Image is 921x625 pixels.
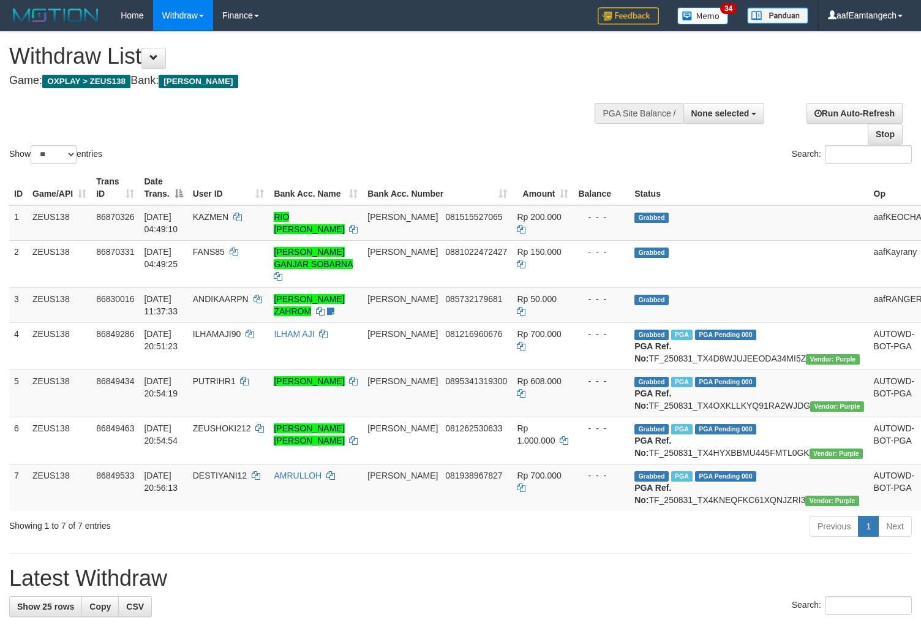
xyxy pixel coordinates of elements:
span: Copy 081216960676 to clipboard [445,329,502,339]
span: [PERSON_NAME] [367,471,438,480]
th: Amount: activate to sort column ascending [512,170,573,205]
span: ILHAMAJI90 [193,329,241,339]
span: [DATE] 04:49:25 [144,247,178,269]
a: Run Auto-Refresh [806,103,903,124]
input: Search: [825,145,912,164]
span: [PERSON_NAME] [367,423,438,433]
th: ID [9,170,28,205]
a: Previous [810,516,859,537]
span: Copy 081515527065 to clipboard [445,212,502,222]
div: - - - [578,328,625,340]
a: [PERSON_NAME] [PERSON_NAME] [274,423,344,445]
b: PGA Ref. No: [634,483,671,505]
td: ZEUS138 [28,417,91,464]
span: KAZMEN [193,212,228,222]
a: 1 [858,516,879,537]
img: panduan.png [747,7,808,24]
span: [PERSON_NAME] [367,247,438,257]
span: [DATE] 20:54:54 [144,423,178,445]
select: Showentries [31,145,77,164]
span: Rp 608.000 [517,376,561,386]
td: ZEUS138 [28,240,91,287]
td: TF_250831_TX4HYXBBMU445FMTL0GK [630,417,868,464]
a: [PERSON_NAME] GANJAR SOBARNA [274,247,352,269]
td: TF_250831_TX4D8WJUJEEODA34MI5Z [630,322,868,369]
span: PUTRIHR1 [193,376,236,386]
a: Next [878,516,912,537]
b: PGA Ref. No: [634,436,671,458]
a: RIO [PERSON_NAME] [274,212,344,234]
span: Copy 0881022472427 to clipboard [445,247,507,257]
th: Bank Acc. Name: activate to sort column ascending [269,170,363,205]
span: None selected [691,108,750,118]
span: [PERSON_NAME] [367,329,438,339]
span: Grabbed [634,213,669,223]
th: Status [630,170,868,205]
td: 3 [9,287,28,322]
img: Button%20Memo.svg [677,7,729,25]
span: Copy 0895341319300 to clipboard [445,376,507,386]
span: Copy 081938967827 to clipboard [445,471,502,480]
a: Copy [81,596,119,617]
a: ILHAM AJI [274,329,314,339]
span: Copy 081262530633 to clipboard [445,423,502,433]
span: FANS85 [193,247,225,257]
td: 4 [9,322,28,369]
td: 2 [9,240,28,287]
span: 86849286 [96,329,134,339]
th: Trans ID: activate to sort column ascending [91,170,139,205]
td: ZEUS138 [28,464,91,511]
span: Marked by aafRornrotha [671,471,693,482]
span: Grabbed [634,248,669,258]
span: Copy [89,602,111,612]
div: - - - [578,211,625,223]
div: Showing 1 to 7 of 7 entries [9,515,375,532]
div: PGA Site Balance / [595,103,683,124]
th: Bank Acc. Number: activate to sort column ascending [363,170,512,205]
span: Rp 50.000 [517,294,557,304]
span: 34 [720,3,737,14]
td: ZEUS138 [28,205,91,241]
div: - - - [578,246,625,258]
span: [DATE] 11:37:33 [144,294,178,316]
span: 86830016 [96,294,134,304]
h4: Game: Bank: [9,75,602,87]
td: 1 [9,205,28,241]
span: [DATE] 20:51:23 [144,329,178,351]
span: PGA Pending [695,377,756,387]
span: Marked by aafRornrotha [671,330,693,340]
span: Grabbed [634,295,669,305]
span: PGA Pending [695,424,756,434]
span: 86849434 [96,376,134,386]
a: Stop [868,124,903,145]
td: TF_250831_TX4OXKLLKYQ91RA2WJDG [630,369,868,417]
th: User ID: activate to sort column ascending [188,170,269,205]
span: Rp 150.000 [517,247,561,257]
span: [PERSON_NAME] [367,376,438,386]
span: Rp 200.000 [517,212,561,222]
td: ZEUS138 [28,369,91,417]
td: ZEUS138 [28,287,91,322]
span: 86849533 [96,471,134,480]
span: PGA Pending [695,471,756,482]
span: 86870326 [96,212,134,222]
label: Search: [792,596,912,615]
div: - - - [578,469,625,482]
span: OXPLAY > ZEUS138 [42,75,130,88]
span: [PERSON_NAME] [367,212,438,222]
span: 86870331 [96,247,134,257]
span: Rp 1.000.000 [517,423,555,445]
img: MOTION_logo.png [9,6,102,25]
span: Vendor URL: https://trx4.1velocity.biz [810,401,863,412]
span: Grabbed [634,471,669,482]
span: [PERSON_NAME] [159,75,238,88]
h1: Withdraw List [9,44,602,69]
span: Copy 085732179681 to clipboard [445,294,502,304]
div: - - - [578,293,625,305]
span: ZEUSHOKI212 [193,423,251,433]
td: ZEUS138 [28,322,91,369]
b: PGA Ref. No: [634,341,671,363]
th: Date Trans.: activate to sort column descending [139,170,187,205]
span: Grabbed [634,424,669,434]
button: None selected [683,103,765,124]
